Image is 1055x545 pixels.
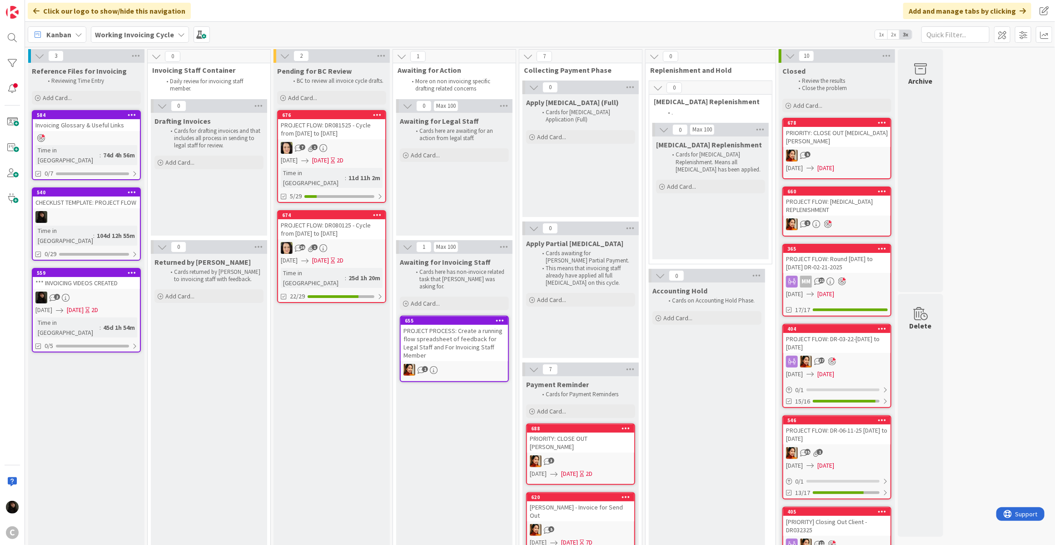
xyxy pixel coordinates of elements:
[783,416,891,424] div: 546
[526,239,623,248] span: Apply Partial Retainer
[411,127,508,142] li: Cards here are awaiting for an action from legal staff.
[783,424,891,444] div: PROJECT FLOW: DR-06-11-25 [DATE] to [DATE]
[288,94,317,102] span: Add Card...
[93,231,95,241] span: :
[33,197,140,208] div: CHECKLIST TEMPLATE: PROJECT FLOW
[783,187,891,196] div: 660
[783,253,891,273] div: PROJECT FLOW: Round [DATE] to [DATE] DR-02-21-2025
[281,268,345,288] div: Time in [GEOGRAPHIC_DATA]
[165,51,180,62] span: 0
[400,316,509,382] a: 655PROJECT PROCESS: Create a running flow spreadsheet of feedback for Legal Staff and For Invoici...
[281,242,293,254] img: BL
[45,169,53,178] span: 0/7
[54,294,60,300] span: 2
[786,461,803,470] span: [DATE]
[817,461,834,470] span: [DATE]
[783,119,891,127] div: 678
[524,66,631,75] span: Collecting Payment Phase
[548,526,554,532] span: 5
[672,124,688,135] span: 0
[530,455,542,467] img: PM
[537,51,552,62] span: 7
[282,212,385,218] div: 674
[783,384,891,396] div: 0/1
[817,163,834,173] span: [DATE]
[33,111,140,131] div: 584Invoicing Glossary & Useful Links
[795,305,810,315] span: 17/17
[787,120,891,126] div: 678
[786,163,803,173] span: [DATE]
[586,469,592,479] div: 2D
[422,366,428,372] span: 1
[526,424,635,485] a: 688PRIORITY: CLOSE OUT [PERSON_NAME]PM[DATE][DATE]2D
[19,1,41,12] span: Support
[101,323,137,333] div: 45d 1h 54m
[288,77,385,85] li: BC to review all invoice cycle drafts.
[903,3,1031,19] div: Add and manage tabs by clicking
[800,356,812,368] img: PM
[405,318,508,324] div: 655
[783,333,891,353] div: PROJECT FLOW: DR-03-22-[DATE] to [DATE]
[37,270,140,276] div: 559
[165,292,194,300] span: Add Card...
[281,156,298,165] span: [DATE]
[787,417,891,424] div: 546
[281,168,345,188] div: Time in [GEOGRAPHIC_DATA]
[656,140,762,149] span: Retainer Replenishment
[337,156,343,165] div: 2D
[48,50,64,61] span: 3
[663,314,692,322] span: Add Card...
[346,173,383,183] div: 11d 11h 2m
[416,242,432,252] span: 1
[793,85,890,92] li: Close the problem
[32,187,141,261] a: 540CHECKLIST TEMPLATE: PROJECT FLOWESTime in [GEOGRAPHIC_DATA]:104d 12h 55m0/29
[527,524,634,536] div: PM
[910,320,932,331] div: Delete
[783,196,891,216] div: PROJECT FLOW: [MEDICAL_DATA] REPLENISHMENT
[401,317,508,361] div: 655PROJECT PROCESS: Create a running flow spreadsheet of feedback for Legal Staff and For Invoici...
[152,66,259,75] span: Invoicing Staff Container
[783,325,891,333] div: 404
[411,299,440,308] span: Add Card...
[35,226,93,246] div: Time in [GEOGRAPHIC_DATA]
[165,268,262,283] li: Cards returned by [PERSON_NAME] to invoicing staff with feedback.
[650,66,764,75] span: Replenishment and Hold
[783,447,891,459] div: PM
[161,78,260,93] li: Daily review for invoicing staff member.
[783,150,891,161] div: PM
[817,289,834,299] span: [DATE]
[531,494,634,500] div: 620
[783,218,891,230] div: PM
[530,469,547,479] span: [DATE]
[786,150,798,161] img: PM
[542,364,558,375] span: 7
[669,270,684,281] span: 0
[312,156,329,165] span: [DATE]
[33,188,140,208] div: 540CHECKLIST TEMPLATE: PROJECT FLOW
[667,182,696,191] span: Add Card...
[793,101,822,110] span: Add Card...
[795,385,804,395] span: 0 / 1
[783,356,891,368] div: PM
[346,273,383,283] div: 25d 1h 20m
[345,273,346,283] span: :
[403,364,415,376] img: PM
[887,30,900,39] span: 2x
[537,265,634,287] li: This means that invoicing staff already have applied all full [MEDICAL_DATA] on this cycle.
[787,326,891,332] div: 404
[91,305,98,315] div: 2D
[6,526,19,539] div: C
[805,449,811,455] span: 35
[783,476,891,487] div: 0/1
[43,94,72,102] span: Add Card...
[782,324,891,408] a: 404PROJECT FLOW: DR-03-22-[DATE] to [DATE]PM[DATE][DATE]0/115/16
[312,244,318,250] span: 1
[37,112,140,118] div: 584
[786,369,803,379] span: [DATE]
[400,116,479,126] span: Awaiting for Legal Staff
[527,501,634,521] div: [PERSON_NAME] - Invoice for Send Out
[875,30,887,39] span: 1x
[100,323,101,333] span: :
[663,109,761,116] li: .
[416,101,432,111] span: 0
